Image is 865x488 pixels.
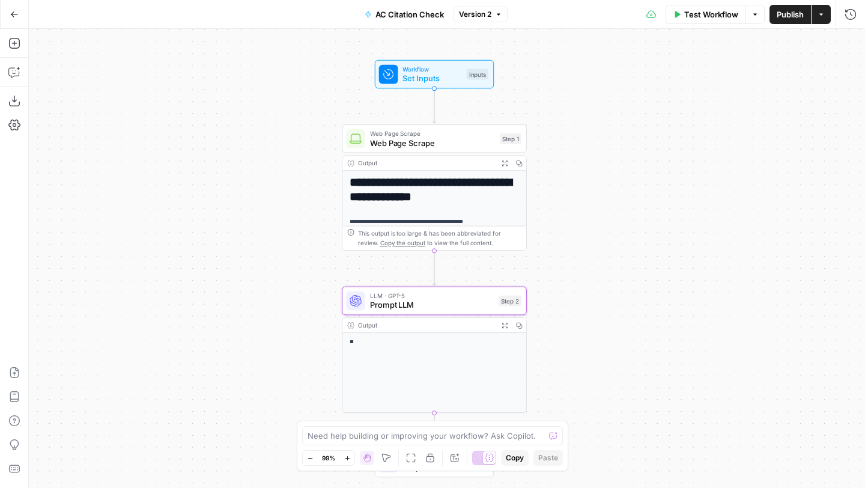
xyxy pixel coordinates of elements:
button: Publish [769,5,811,24]
span: Publish [777,8,804,20]
button: Test Workflow [666,5,745,24]
div: Step 2 [499,296,521,307]
span: Paste [538,453,558,463]
span: Web Page Scrape [370,137,495,149]
button: AC Citation Check [357,5,451,24]
span: Copy the output [380,239,425,246]
span: Prompt LLM [370,299,494,311]
div: Output [358,320,494,330]
span: AC Citation Check [375,8,444,20]
span: LLM · GPT-5 [370,291,494,300]
span: Workflow [402,64,461,74]
g: Edge from start to step_1 [432,88,436,123]
span: 99% [322,453,335,463]
div: This output is too large & has been abbreviated for review. to view the full content. [358,229,521,248]
div: EndOutput [342,449,527,478]
div: Step 1 [500,133,521,144]
div: LLM · GPT-5Prompt LLMStep 2Output** [342,287,527,413]
button: Paste [533,450,563,466]
button: Copy [501,450,529,466]
div: WorkflowSet InputsInputs [342,60,527,89]
span: Set Inputs [402,73,461,85]
span: Web Page Scrape [370,129,495,138]
g: Edge from step_1 to step_2 [432,251,436,285]
span: Test Workflow [684,8,738,20]
span: Copy [506,453,524,463]
span: Output [402,461,484,473]
div: Output [358,158,494,168]
button: Version 2 [454,7,508,22]
span: Version 2 [459,9,491,20]
div: Inputs [467,69,489,80]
